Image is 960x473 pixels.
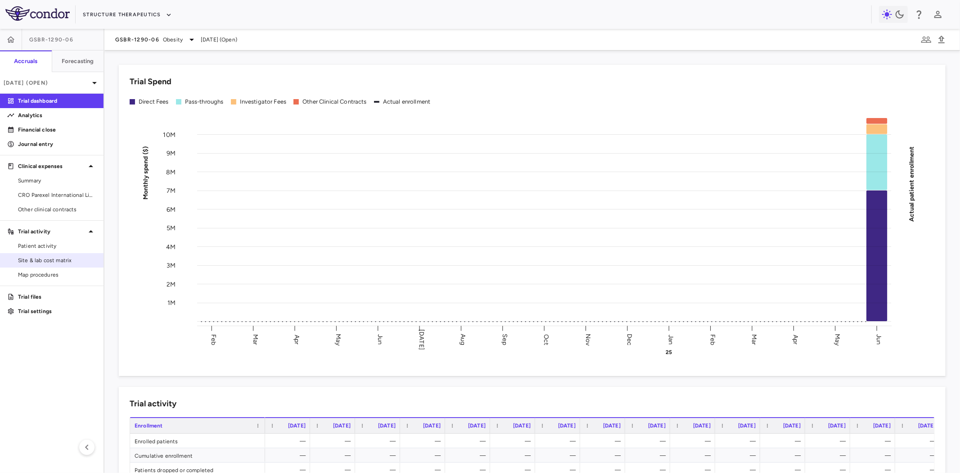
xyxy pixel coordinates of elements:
[468,423,486,429] span: [DATE]
[18,242,96,250] span: Patient activity
[383,98,431,106] div: Actual enrollment
[288,423,306,429] span: [DATE]
[603,423,621,429] span: [DATE]
[115,36,159,43] span: GSBR-1290-06
[167,280,176,288] tspan: 2M
[18,140,96,148] p: Journal entry
[813,448,846,463] div: —
[768,434,801,448] div: —
[167,187,176,195] tspan: 7M
[185,98,224,106] div: Pass-throughs
[738,423,756,429] span: [DATE]
[167,224,176,232] tspan: 5M
[543,434,576,448] div: —
[709,334,717,345] text: Feb
[142,146,149,200] tspan: Monthly spend ($)
[240,98,287,106] div: Investigator Fees
[167,299,176,307] tspan: 1M
[18,271,96,279] span: Map procedures
[768,448,801,463] div: —
[588,448,621,463] div: —
[543,448,576,463] div: —
[293,334,301,344] text: Apr
[130,434,265,448] div: Enrolled patients
[513,423,531,429] span: [DATE]
[858,434,891,448] div: —
[750,334,758,345] text: Mar
[903,434,936,448] div: —
[18,191,96,199] span: CRO Parexel International Limited
[318,434,351,448] div: —
[18,205,96,214] span: Other clinical contracts
[273,448,306,463] div: —
[908,146,916,222] tspan: Actual patient enrollment
[166,168,176,176] tspan: 8M
[588,434,621,448] div: —
[333,423,351,429] span: [DATE]
[252,334,259,345] text: Mar
[130,76,171,88] h6: Trial Spend
[18,162,86,170] p: Clinical expenses
[18,293,96,301] p: Trial files
[135,423,163,429] span: Enrollment
[318,448,351,463] div: —
[903,448,936,463] div: —
[584,333,592,346] text: Nov
[14,57,37,65] h6: Accruals
[667,334,675,344] text: Jan
[418,329,425,350] text: [DATE]
[648,423,666,429] span: [DATE]
[460,334,467,345] text: Aug
[378,423,396,429] span: [DATE]
[408,448,441,463] div: —
[873,423,891,429] span: [DATE]
[666,349,672,355] text: 25
[918,423,936,429] span: [DATE]
[783,423,801,429] span: [DATE]
[18,256,96,264] span: Site & lab cost matrix
[302,98,367,106] div: Other Clinical Contracts
[4,79,89,87] p: [DATE] (Open)
[834,333,841,346] text: May
[167,205,176,213] tspan: 6M
[130,448,265,462] div: Cumulative enrollment
[558,423,576,429] span: [DATE]
[858,448,891,463] div: —
[501,334,509,345] text: Sep
[334,333,342,346] text: May
[678,434,711,448] div: —
[5,6,70,21] img: logo-full-SnFGN8VE.png
[163,131,176,138] tspan: 10M
[18,177,96,185] span: Summary
[813,434,846,448] div: —
[18,111,96,119] p: Analytics
[828,423,846,429] span: [DATE]
[633,448,666,463] div: —
[633,434,666,448] div: —
[273,434,306,448] div: —
[693,423,711,429] span: [DATE]
[723,448,756,463] div: —
[83,8,172,22] button: Structure Therapeutics
[678,448,711,463] div: —
[166,243,176,250] tspan: 4M
[201,36,237,44] span: [DATE] (Open)
[723,434,756,448] div: —
[626,333,633,345] text: Dec
[453,448,486,463] div: —
[210,334,217,345] text: Feb
[542,334,550,345] text: Oct
[18,126,96,134] p: Financial close
[18,97,96,105] p: Trial dashboard
[167,150,176,157] tspan: 9M
[29,36,73,43] span: GSBR-1290-06
[163,36,183,44] span: Obesity
[408,434,441,448] div: —
[423,423,441,429] span: [DATE]
[139,98,169,106] div: Direct Fees
[167,262,176,269] tspan: 3M
[376,334,384,345] text: Jun
[875,334,883,345] text: Jun
[18,307,96,315] p: Trial settings
[453,434,486,448] div: —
